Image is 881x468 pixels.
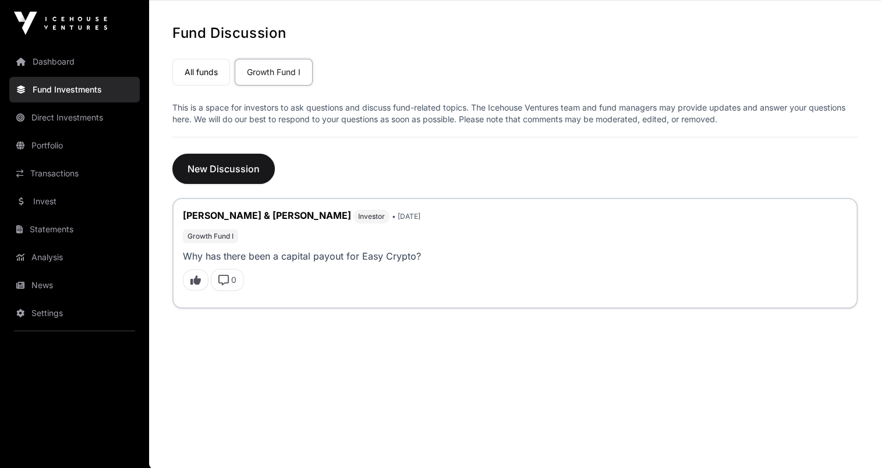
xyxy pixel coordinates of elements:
span: Like this comment [183,270,208,290]
span: New Discussion [187,162,260,176]
span: [PERSON_NAME] & [PERSON_NAME] [183,210,351,221]
a: Invest [9,189,140,214]
h1: Fund Discussion [172,24,858,42]
a: Transactions [9,161,140,186]
a: News [9,272,140,298]
p: This is a space for investors to ask questions and discuss fund-related topics. The Icehouse Vent... [172,102,858,125]
img: Icehouse Ventures Logo [14,12,107,35]
a: Growth Fund I [183,228,238,243]
a: Growth Fund I [235,59,313,86]
span: Investor [358,212,385,221]
a: All funds [172,59,230,86]
a: Fund Investments [9,77,140,102]
button: New Discussion [172,154,275,184]
a: Portfolio [9,133,140,158]
iframe: Chat Widget [823,412,881,468]
p: Why has there been a capital payout for Easy Crypto? [183,248,847,264]
span: 0 [231,274,236,286]
span: • [DATE] [392,212,420,221]
a: Statements [9,217,140,242]
span: Growth Fund I [187,232,233,241]
a: Direct Investments [9,105,140,130]
a: Analysis [9,244,140,270]
a: Settings [9,300,140,326]
a: Dashboard [9,49,140,75]
a: 0 [208,275,244,286]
